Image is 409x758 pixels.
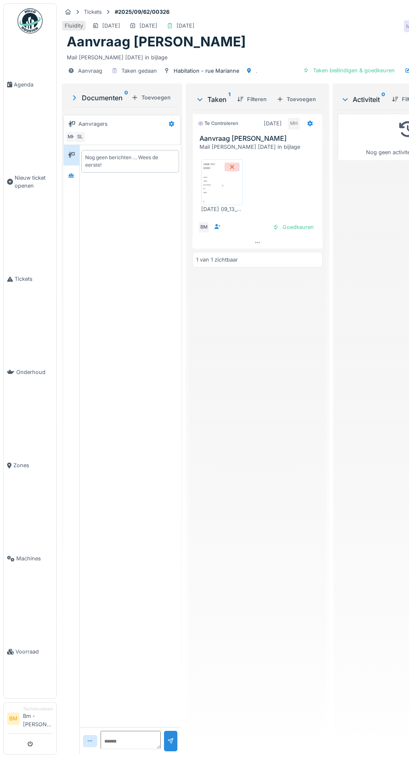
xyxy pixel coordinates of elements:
div: [DATE] 09_13_00-Rue [PERSON_NAME] - [PERSON_NAME][EMAIL_ADDRESS][DOMAIN_NAME] - Mail van [PERSON_... [201,205,243,213]
div: . [256,67,258,75]
span: Agenda [14,81,53,89]
a: Nieuw ticket openen [4,131,56,232]
div: Technicusmanager [23,706,53,712]
sup: 0 [381,94,385,104]
div: Tickets [84,8,102,16]
li: BM [7,712,20,725]
div: Fluidity [65,22,83,30]
img: asmyghhnd2kq1oh12tyfslbt98qv [203,161,241,203]
div: Activiteit [341,94,385,104]
span: Voorraad [15,648,53,656]
div: MH [288,118,300,130]
div: Toevoegen [273,94,319,105]
span: Tickets [15,275,53,283]
div: Toevoegen [128,92,174,103]
div: Filteren [234,94,270,105]
div: 1 van 1 zichtbaar [196,256,238,264]
div: [DATE] [139,22,157,30]
div: Goedkeuren [269,221,317,233]
div: Te controleren [198,120,238,127]
div: Nog geen berichten … Wees de eerste! [85,154,175,169]
a: Zones [4,419,56,512]
div: Taken gedaan [121,67,157,75]
div: Taken [196,94,230,104]
div: [DATE] [177,22,194,30]
a: Tickets [4,232,56,326]
div: BM [198,221,210,233]
div: MH [66,131,77,143]
sup: 0 [124,93,128,103]
div: Documenten [70,93,128,103]
img: Badge_color-CXgf-gQk.svg [18,8,43,33]
a: Machines [4,512,56,605]
a: Agenda [4,38,56,131]
div: Aanvraag [78,67,102,75]
span: Machines [16,555,53,562]
a: BM TechnicusmanagerBm - [PERSON_NAME] [7,706,53,734]
div: [DATE] [102,22,120,30]
div: [DATE] [264,120,282,127]
strong: #2025/09/62/00326 [111,8,173,16]
h3: Aanvraag [PERSON_NAME] [199,135,319,142]
div: Aanvragers [78,120,108,128]
div: Taken beëindigen & goedkeuren [300,65,398,76]
span: Zones [13,461,53,469]
a: Onderhoud [4,326,56,419]
div: Habitation - rue Marianne [174,67,239,75]
a: Voorraad [4,605,56,698]
div: SL [74,131,86,143]
li: Bm - [PERSON_NAME] [23,706,53,732]
span: Nieuw ticket openen [15,174,53,190]
h1: Aanvraag [PERSON_NAME] [67,34,246,50]
sup: 1 [228,94,230,104]
div: Mail [PERSON_NAME] [DATE] in bijlage [199,143,319,151]
span: Onderhoud [16,368,53,376]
